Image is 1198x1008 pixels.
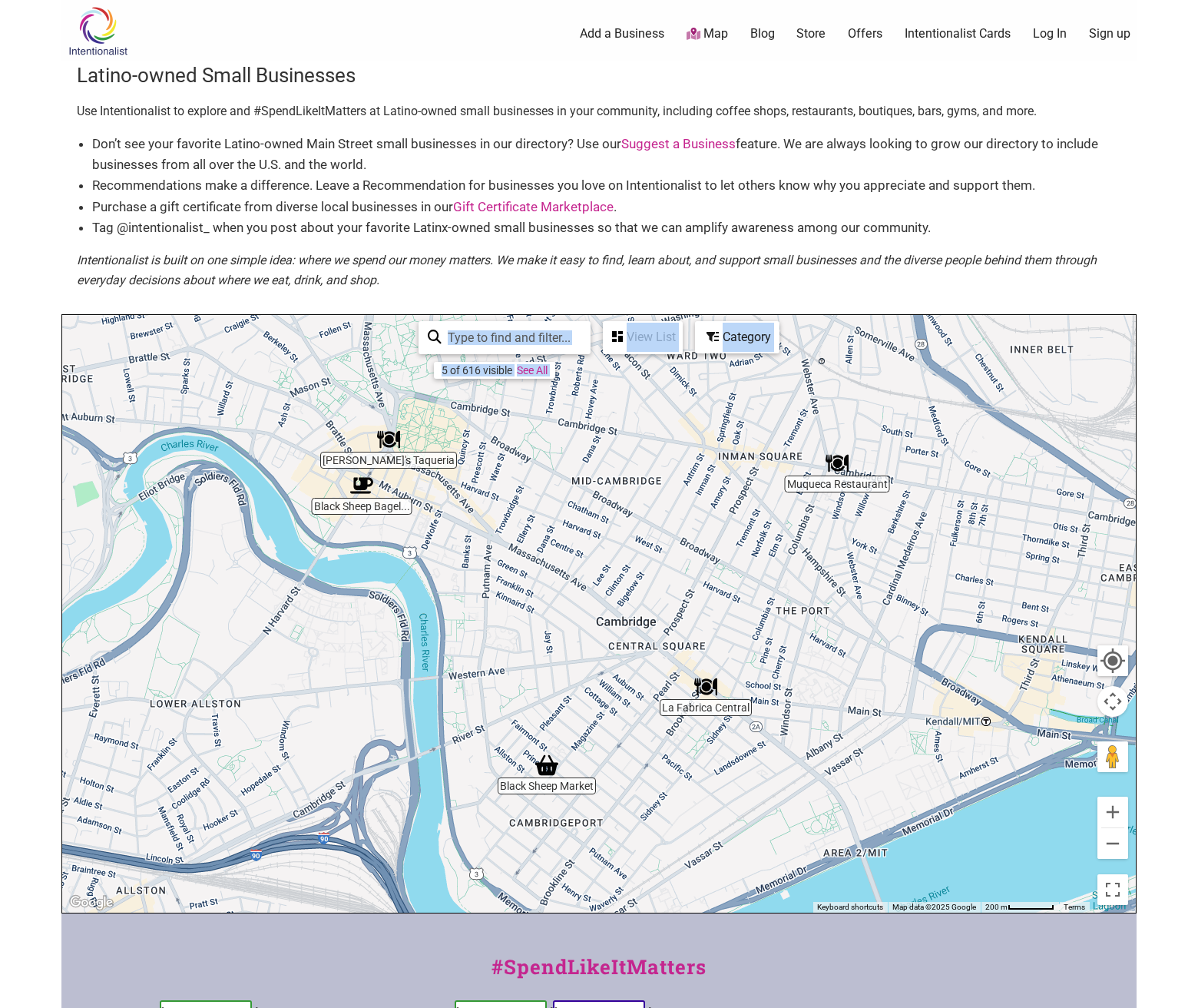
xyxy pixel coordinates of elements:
div: Muqueca Restaurant [826,452,849,475]
a: See All [517,364,548,376]
em: Intentionalist is built on one simple idea: where we spend our money matters. We make it easy to ... [77,253,1097,287]
a: Map [687,25,728,43]
li: Don’t see your favorite Latino-owned Main Street small businesses in our directory? Use our featu... [92,134,1121,175]
a: Log In [1033,25,1067,42]
h3: Latino-owned Small Businesses [77,61,1121,89]
a: Terms (opens in new tab) [1064,903,1085,911]
div: Black Sheep Market [535,754,558,777]
li: Tag @intentionalist_ when you post about your favorite Latinx-owned small businesses so that we c... [92,217,1121,238]
button: Zoom out [1097,828,1128,859]
div: 5 of 616 visible [442,364,512,376]
input: Type to find and filter... [442,323,581,353]
p: Use Intentionalist to explore and #SpendLikeItMatters at Latino-owned small businesses in your co... [77,101,1121,121]
span: Map data ©2025 Google [892,903,976,911]
a: Blog [750,25,775,42]
a: Add a Business [580,25,664,42]
div: La Fabrica Central [694,675,717,698]
button: Toggle fullscreen view [1096,873,1130,907]
a: Store [796,25,826,42]
div: Filter by category [695,321,779,353]
a: Gift Certificate Marketplace [453,199,614,214]
a: Offers [848,25,882,42]
button: Zoom in [1097,797,1128,827]
div: View List [604,323,681,352]
button: Map camera controls [1097,686,1128,717]
a: Sign up [1089,25,1130,42]
div: Type to search and filter [419,321,591,354]
li: Recommendations make a difference. Leave a Recommendation for businesses you love on Intentionali... [92,175,1121,196]
a: Intentionalist Cards [905,25,1011,42]
button: Drag Pegman onto the map to open Street View [1097,741,1128,772]
img: Google [66,893,117,913]
div: #SpendLikeItMatters [61,952,1137,997]
div: Black Sheep Bagel Cafe [350,474,373,497]
a: Open this area in Google Maps (opens a new window) [66,893,117,913]
button: Keyboard shortcuts [817,902,883,913]
button: Your Location [1097,645,1128,676]
li: Purchase a gift certificate from diverse local businesses in our . [92,197,1121,217]
div: Felipe's Taqueria [377,428,400,451]
div: See a list of the visible businesses [603,321,683,354]
img: Intentionalist [61,6,134,56]
div: Category [697,323,778,352]
button: Map Scale: 200 m per 57 pixels [981,902,1059,913]
span: 200 m [985,903,1008,911]
a: Suggest a Business [621,136,736,151]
